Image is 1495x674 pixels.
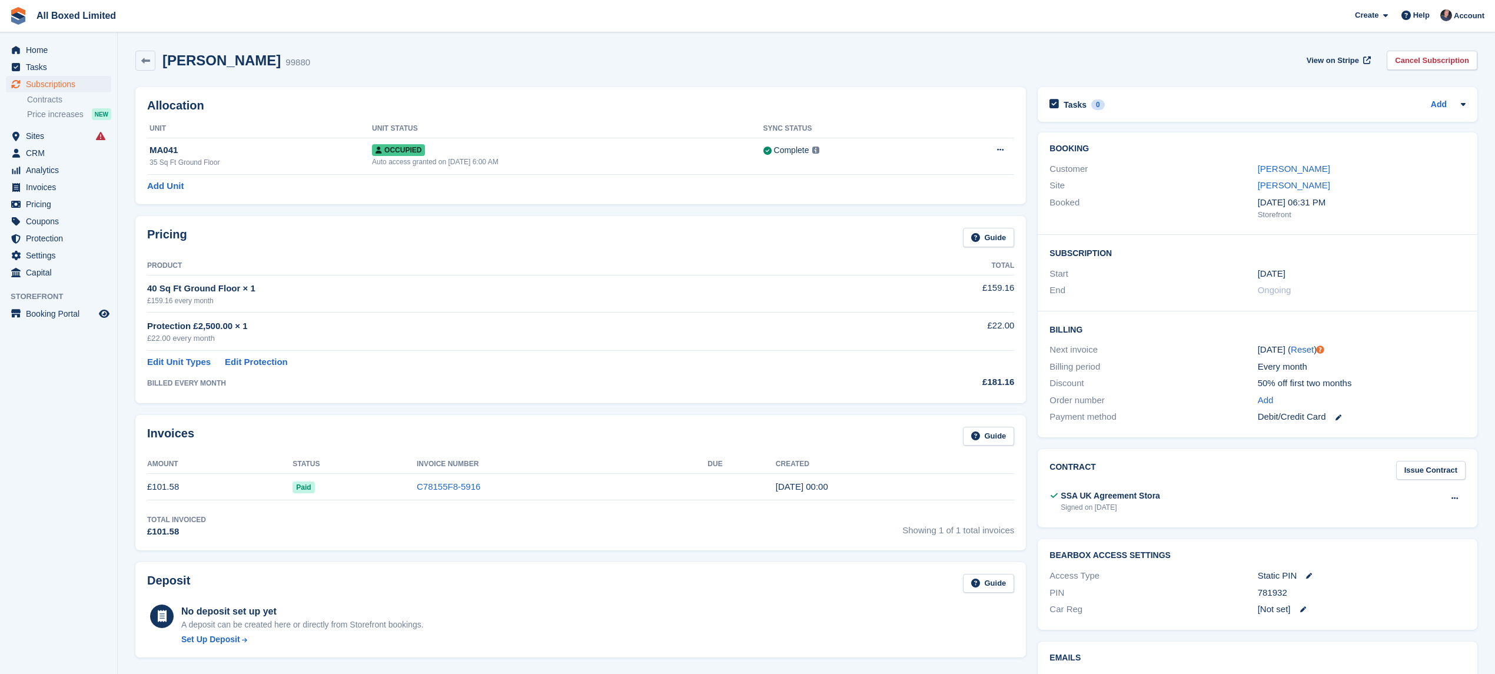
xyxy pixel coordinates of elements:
[1049,586,1257,600] div: PIN
[92,108,111,120] div: NEW
[1049,144,1466,154] h2: Booking
[6,306,111,322] a: menu
[6,264,111,281] a: menu
[147,320,854,333] div: Protection £2,500.00 × 1
[1049,196,1257,221] div: Booked
[1061,490,1160,502] div: SSA UK Agreement Stora
[181,633,240,646] div: Set Up Deposit
[1049,162,1257,176] div: Customer
[225,356,288,369] a: Edit Protection
[6,179,111,195] a: menu
[26,306,97,322] span: Booking Portal
[1440,9,1452,21] img: Dan Goss
[1049,551,1466,560] h2: BearBox Access Settings
[147,356,211,369] a: Edit Unit Types
[27,94,111,105] a: Contracts
[27,108,111,121] a: Price increases NEW
[26,179,97,195] span: Invoices
[149,157,372,168] div: 35 Sq Ft Ground Floor
[149,144,372,157] div: MA041
[147,525,206,539] div: £101.58
[147,455,293,474] th: Amount
[96,131,105,141] i: Smart entry sync failures have occurred
[6,230,111,247] a: menu
[372,144,425,156] span: Occupied
[147,378,854,389] div: BILLED EVERY MONTH
[774,144,809,157] div: Complete
[1258,164,1330,174] a: [PERSON_NAME]
[1049,461,1096,480] h2: Contract
[372,119,763,138] th: Unit Status
[1064,99,1087,110] h2: Tasks
[1049,284,1257,297] div: End
[776,482,828,492] time: 2025-08-12 23:00:22 UTC
[1258,180,1330,190] a: [PERSON_NAME]
[1049,247,1466,258] h2: Subscription
[1454,10,1484,22] span: Account
[1049,343,1257,357] div: Next invoice
[1061,502,1160,513] div: Signed on [DATE]
[293,455,417,474] th: Status
[854,313,1015,351] td: £22.00
[147,119,372,138] th: Unit
[26,59,97,75] span: Tasks
[147,296,854,306] div: £159.16 every month
[147,514,206,525] div: Total Invoiced
[147,474,293,500] td: £101.58
[285,56,310,69] div: 99880
[1355,9,1378,21] span: Create
[147,257,854,275] th: Product
[1049,179,1257,192] div: Site
[1049,267,1257,281] div: Start
[26,247,97,264] span: Settings
[181,633,424,646] a: Set Up Deposit
[26,196,97,213] span: Pricing
[1413,9,1430,21] span: Help
[181,619,424,631] p: A deposit can be created here or directly from Storefront bookings.
[27,109,84,120] span: Price increases
[1258,360,1466,374] div: Every month
[1307,55,1359,67] span: View on Stripe
[1258,603,1466,616] div: [Not set]
[147,574,190,593] h2: Deposit
[32,6,121,25] a: All Boxed Limited
[6,128,111,144] a: menu
[26,264,97,281] span: Capital
[26,213,97,230] span: Coupons
[26,76,97,92] span: Subscriptions
[1258,586,1466,600] div: 781932
[26,42,97,58] span: Home
[707,455,776,474] th: Due
[1049,410,1257,424] div: Payment method
[147,228,187,247] h2: Pricing
[147,99,1014,112] h2: Allocation
[6,76,111,92] a: menu
[1258,285,1291,295] span: Ongoing
[1258,196,1466,210] div: [DATE] 06:31 PM
[1258,410,1466,424] div: Debit/Credit Card
[776,455,1014,474] th: Created
[1049,569,1257,583] div: Access Type
[1387,51,1477,70] a: Cancel Subscription
[181,605,424,619] div: No deposit set up yet
[6,247,111,264] a: menu
[1049,323,1466,335] h2: Billing
[963,427,1015,446] a: Guide
[147,333,854,344] div: £22.00 every month
[6,59,111,75] a: menu
[1315,344,1325,355] div: Tooltip anchor
[26,145,97,161] span: CRM
[1258,267,1285,281] time: 2025-08-12 23:00:00 UTC
[1049,653,1466,663] h2: Emails
[1049,394,1257,407] div: Order number
[763,119,938,138] th: Sync Status
[1258,394,1274,407] a: Add
[147,427,194,446] h2: Invoices
[147,180,184,193] a: Add Unit
[1091,99,1105,110] div: 0
[963,574,1015,593] a: Guide
[854,275,1015,312] td: £159.16
[6,42,111,58] a: menu
[26,162,97,178] span: Analytics
[97,307,111,321] a: Preview store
